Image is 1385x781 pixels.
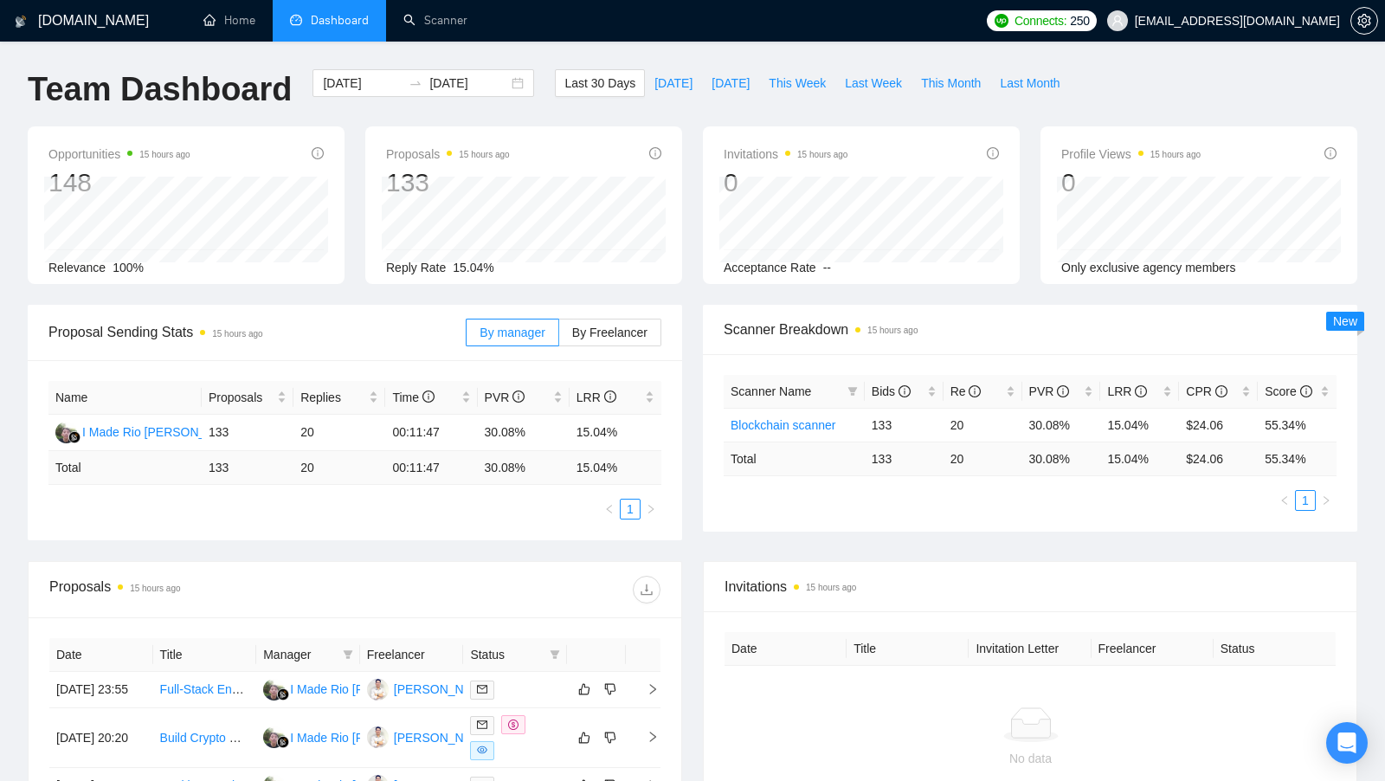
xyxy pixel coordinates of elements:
time: 15 hours ago [1150,150,1201,159]
a: IMI Made Rio [PERSON_NAME] [55,424,244,438]
span: Invitations [724,144,847,165]
td: $24.06 [1179,408,1258,442]
span: By Freelancer [572,326,647,339]
td: 15.04 % [1100,442,1179,475]
th: Status [1214,632,1336,666]
td: 20 [293,415,385,451]
span: info-circle [1135,385,1147,397]
time: 15 hours ago [212,329,262,339]
span: PVR [1029,384,1070,398]
button: right [1316,490,1337,511]
input: Start date [323,74,402,93]
td: 133 [865,408,944,442]
span: Acceptance Rate [724,261,816,274]
span: Connects: [1015,11,1066,30]
span: info-circle [969,385,981,397]
button: left [1274,490,1295,511]
span: like [578,731,590,745]
button: like [574,727,595,748]
span: like [578,682,590,696]
a: homeHome [203,13,255,28]
span: download [634,583,660,597]
a: IMI Made Rio [PERSON_NAME] [263,681,452,695]
img: HQ [367,726,389,748]
td: $ 24.06 [1179,442,1258,475]
button: setting [1350,7,1378,35]
th: Freelancer [360,638,464,672]
span: setting [1351,14,1377,28]
span: Score [1265,384,1311,398]
span: filter [550,649,560,660]
a: HQ[PERSON_NAME] [367,729,493,743]
span: info-circle [899,385,911,397]
span: mail [477,684,487,694]
td: 133 [202,451,293,485]
button: Last 30 Days [555,69,645,97]
span: mail [477,720,487,730]
img: IM [263,679,285,700]
li: Next Page [641,499,661,520]
button: dislike [600,679,621,700]
a: setting [1350,14,1378,28]
h1: Team Dashboard [28,69,292,110]
time: 15 hours ago [139,150,190,159]
td: 20 [293,451,385,485]
div: 148 [48,166,190,199]
a: Build Crypto Checkout + Rewards Engine (USDC, Non-Custodial, Merchant-Ready MVP) [160,731,639,745]
img: HQ [367,679,389,700]
button: Last Month [990,69,1069,97]
span: swap-right [409,76,422,90]
span: This Week [769,74,826,93]
span: info-circle [1215,385,1227,397]
td: 133 [865,442,944,475]
span: eye [477,745,487,755]
button: left [599,499,620,520]
img: gigradar-bm.png [277,736,289,748]
td: Total [724,442,865,475]
time: 15 hours ago [806,583,856,592]
span: info-circle [1300,385,1312,397]
td: Total [48,451,202,485]
span: filter [339,642,357,668]
span: Manager [263,645,336,664]
span: dislike [604,731,616,745]
img: upwork-logo.png [995,14,1008,28]
span: Bids [872,384,911,398]
time: 15 hours ago [130,584,180,593]
button: This Week [759,69,835,97]
button: This Month [912,69,990,97]
span: Replies [300,388,365,407]
span: Proposal Sending Stats [48,321,466,343]
span: right [633,683,659,695]
td: 30.08% [1022,408,1101,442]
span: 250 [1070,11,1089,30]
th: Proposals [202,381,293,415]
span: Last Week [845,74,902,93]
span: Reply Rate [386,261,446,274]
span: filter [546,642,564,668]
img: gigradar-bm.png [277,688,289,700]
a: 1 [621,500,640,519]
a: Full-Stack Engineer (Data + Crypto) [160,682,352,696]
td: 133 [202,415,293,451]
span: -- [823,261,831,274]
input: End date [429,74,508,93]
td: 55.34% [1258,408,1337,442]
span: Last 30 Days [564,74,635,93]
span: PVR [485,390,525,404]
span: Scanner Name [731,384,811,398]
span: Profile Views [1061,144,1201,165]
span: to [409,76,422,90]
div: [PERSON_NAME] [394,680,493,699]
span: info-circle [1057,385,1069,397]
td: 00:11:47 [385,415,477,451]
th: Date [49,638,153,672]
span: Last Month [1000,74,1060,93]
span: dashboard [290,14,302,26]
span: CPR [1186,384,1227,398]
span: Only exclusive agency members [1061,261,1236,274]
td: 15.04% [570,415,661,451]
span: 100% [113,261,144,274]
li: Previous Page [1274,490,1295,511]
button: download [633,576,660,603]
